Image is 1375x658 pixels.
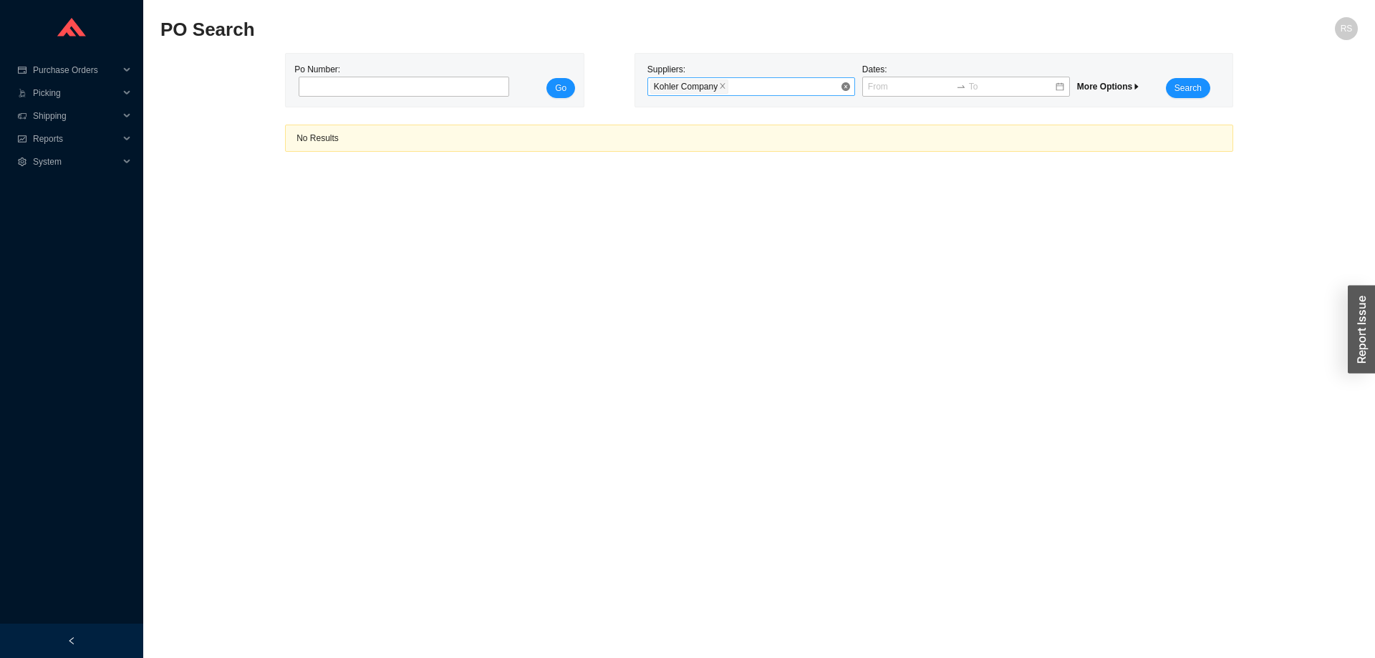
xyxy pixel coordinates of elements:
span: to [956,82,966,92]
span: close-circle [841,82,850,91]
span: Kohler Company [650,79,728,94]
div: Dates: [859,62,1074,98]
span: Shipping [33,105,119,127]
span: System [33,150,119,173]
input: To [969,79,1054,94]
span: setting [17,158,27,166]
div: No Results [296,131,1222,145]
span: caret-right [1132,82,1141,91]
span: Purchase Orders [33,59,119,82]
span: RS [1341,17,1353,40]
span: close [719,82,726,91]
span: Go [555,81,566,95]
button: Go [546,78,575,98]
div: Suppliers: [644,62,859,98]
span: credit-card [17,66,27,74]
input: From [868,79,953,94]
span: Search [1174,81,1202,95]
button: Search [1166,78,1210,98]
span: swap-right [956,82,966,92]
span: Kohler Company [654,80,718,93]
span: left [67,637,76,645]
span: Picking [33,82,119,105]
span: fund [17,135,27,143]
div: Po Number: [294,62,505,98]
span: Reports [33,127,119,150]
span: More Options [1077,82,1141,92]
h2: PO Search [160,17,1058,42]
